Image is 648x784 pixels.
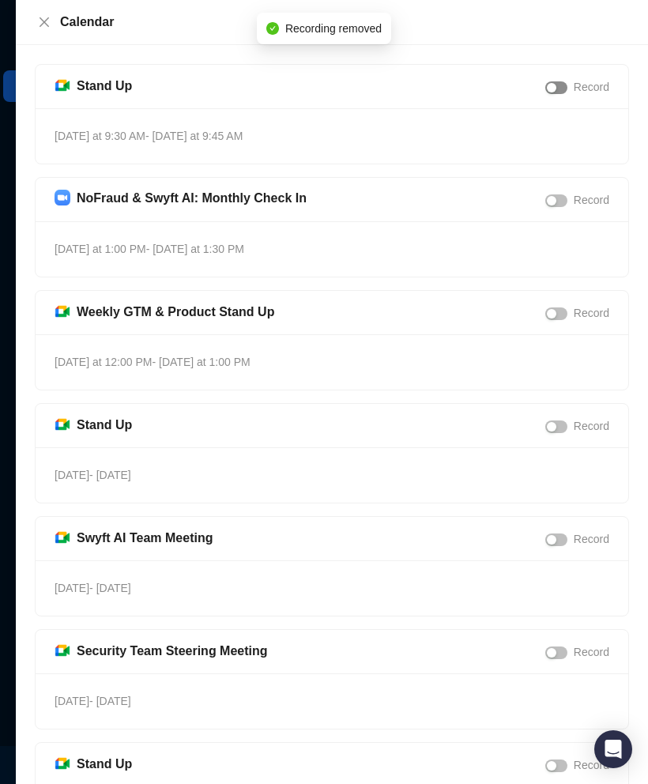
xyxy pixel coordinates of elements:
[55,757,70,771] img: google-meet-B-ceY44d.png
[574,307,609,319] span: Record
[55,695,131,707] span: [DATE] - [DATE]
[77,754,132,774] div: Stand Up
[55,531,70,545] img: google-meet-B-ceY44d.png
[594,730,632,768] div: Open Intercom Messenger
[55,469,131,481] span: [DATE] - [DATE]
[60,13,629,32] div: Calendar
[55,356,251,368] span: [DATE] at 12:00 PM - [DATE] at 1:00 PM
[55,418,70,432] img: google-meet-B-ceY44d.png
[77,528,213,548] div: Swyft AI Team Meeting
[55,79,70,92] img: google-meet-B-ceY44d.png
[574,646,609,658] span: Record
[77,415,132,435] div: Stand Up
[77,188,307,208] div: NoFraud & Swyft AI: Monthly Check In
[77,76,132,96] div: Stand Up
[77,302,274,322] div: Weekly GTM & Product Stand Up
[574,194,609,206] span: Record
[574,81,609,93] span: Record
[55,582,131,594] span: [DATE] - [DATE]
[574,533,609,545] span: Record
[574,759,609,771] span: Record
[55,243,244,255] span: [DATE] at 1:00 PM - [DATE] at 1:30 PM
[38,16,51,28] span: close
[77,641,268,661] div: Security Team Steering Meeting
[35,13,54,32] button: Close
[55,130,243,142] span: [DATE] at 9:30 AM - [DATE] at 9:45 AM
[55,190,70,205] img: zoom-DkfWWZB2.png
[55,644,70,658] img: google-meet-B-ceY44d.png
[55,305,70,318] img: google-meet-B-ceY44d.png
[574,420,609,432] span: Record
